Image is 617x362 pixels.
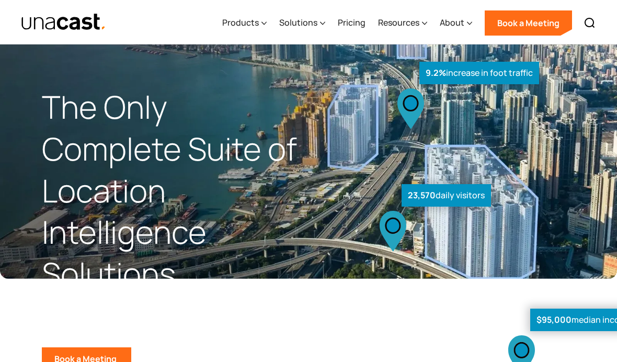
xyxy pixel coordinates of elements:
[378,2,427,44] div: Resources
[279,16,317,29] div: Solutions
[21,13,106,31] img: Unacast text logo
[584,17,596,29] img: Search icon
[419,62,539,84] div: increase in foot traffic
[338,2,365,44] a: Pricing
[378,16,419,29] div: Resources
[408,189,436,201] strong: 23,570
[222,16,259,29] div: Products
[536,314,572,325] strong: $95,000
[402,184,491,207] div: daily visitors
[42,303,308,335] p: Build better products and make smarter decisions with real-world location data.
[279,2,325,44] div: Solutions
[21,13,106,31] a: home
[440,16,464,29] div: About
[42,86,308,295] h1: The Only Complete Suite of Location Intelligence Solutions
[426,67,446,78] strong: 9.2%
[222,2,267,44] div: Products
[440,2,472,44] div: About
[485,10,572,36] a: Book a Meeting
